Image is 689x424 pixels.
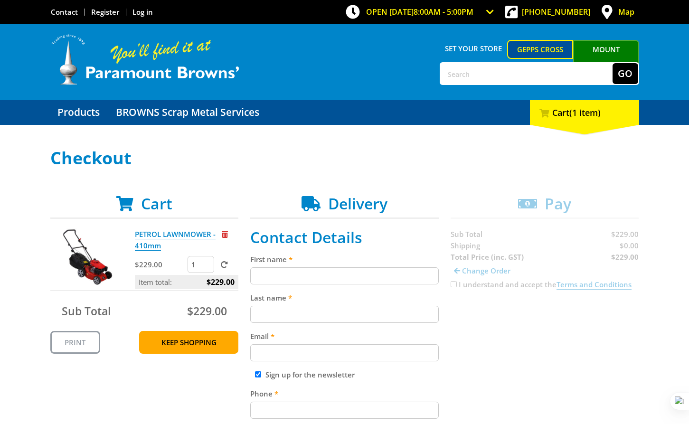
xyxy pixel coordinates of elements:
[50,33,240,86] img: Paramount Browns'
[222,229,228,239] a: Remove from cart
[250,344,439,361] input: Please enter your email address.
[187,303,227,319] span: $229.00
[414,7,473,17] span: 8:00am - 5:00pm
[50,149,639,168] h1: Checkout
[135,229,216,251] a: PETROL LAWNMOWER - 410mm
[135,259,186,270] p: $229.00
[135,275,238,289] p: Item total:
[366,7,473,17] span: OPEN [DATE]
[507,40,573,59] a: Gepps Cross
[250,388,439,399] label: Phone
[573,40,639,76] a: Mount [PERSON_NAME]
[250,267,439,284] input: Please enter your first name.
[51,7,78,17] a: Go to the Contact page
[207,275,235,289] span: $229.00
[141,193,172,214] span: Cart
[613,63,638,84] button: Go
[250,254,439,265] label: First name
[50,331,100,354] a: Print
[59,228,116,285] img: PETROL LAWNMOWER - 410mm
[569,107,601,118] span: (1 item)
[91,7,119,17] a: Go to the registration page
[265,370,355,379] label: Sign up for the newsletter
[530,100,639,125] div: Cart
[250,292,439,303] label: Last name
[250,306,439,323] input: Please enter your last name.
[250,402,439,419] input: Please enter your telephone number.
[440,40,508,57] span: Set your store
[328,193,387,214] span: Delivery
[62,303,111,319] span: Sub Total
[250,330,439,342] label: Email
[250,228,439,246] h2: Contact Details
[132,7,153,17] a: Log in
[139,331,238,354] a: Keep Shopping
[441,63,613,84] input: Search
[50,100,107,125] a: Go to the Products page
[109,100,266,125] a: Go to the BROWNS Scrap Metal Services page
